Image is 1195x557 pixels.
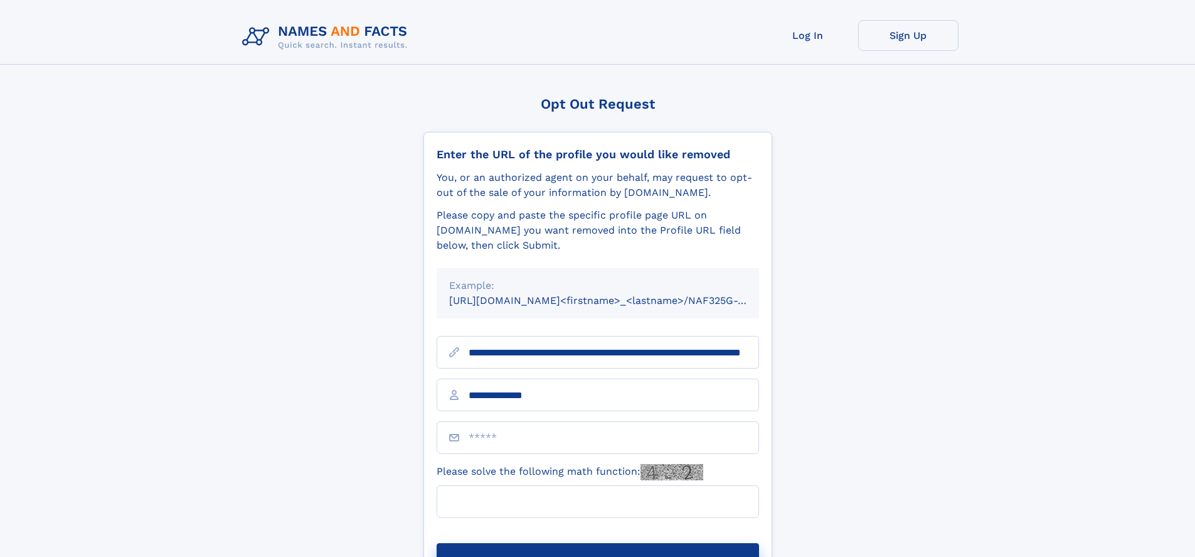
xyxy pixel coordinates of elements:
div: You, or an authorized agent on your behalf, may request to opt-out of the sale of your informatio... [437,170,759,200]
label: Please solve the following math function: [437,464,703,480]
div: Please copy and paste the specific profile page URL on [DOMAIN_NAME] you want removed into the Pr... [437,208,759,253]
div: Enter the URL of the profile you would like removed [437,148,759,161]
a: Log In [758,20,858,51]
small: [URL][DOMAIN_NAME]<firstname>_<lastname>/NAF325G-xxxxxxxx [449,295,783,306]
a: Sign Up [858,20,959,51]
div: Example: [449,278,746,293]
img: Logo Names and Facts [237,20,418,54]
div: Opt Out Request [423,96,772,112]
